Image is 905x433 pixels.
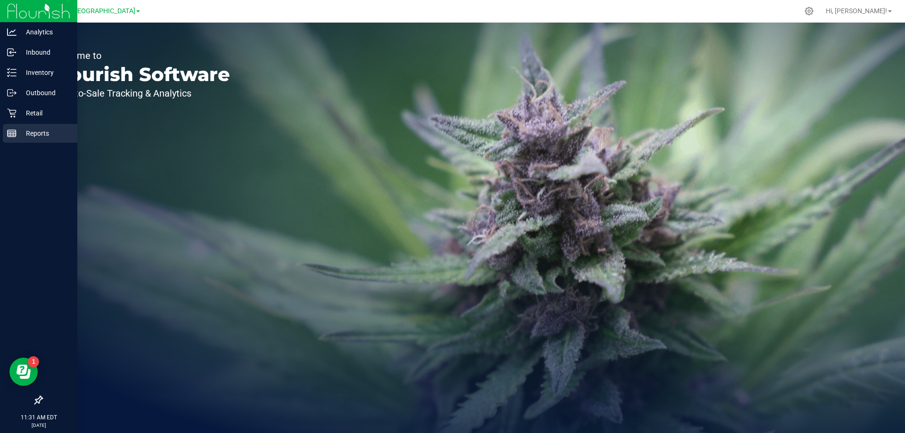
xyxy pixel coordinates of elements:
[16,47,73,58] p: Inbound
[7,108,16,118] inline-svg: Retail
[826,7,887,15] span: Hi, [PERSON_NAME]!
[16,87,73,98] p: Outbound
[16,128,73,139] p: Reports
[7,48,16,57] inline-svg: Inbound
[803,7,815,16] div: Manage settings
[7,129,16,138] inline-svg: Reports
[4,422,73,429] p: [DATE]
[4,413,73,422] p: 11:31 AM EDT
[9,358,38,386] iframe: Resource center
[16,67,73,78] p: Inventory
[28,356,39,368] iframe: Resource center unread badge
[51,65,230,84] p: Flourish Software
[7,68,16,77] inline-svg: Inventory
[7,88,16,98] inline-svg: Outbound
[51,51,230,60] p: Welcome to
[16,26,73,38] p: Analytics
[52,7,135,15] span: GA2 - [GEOGRAPHIC_DATA]
[7,27,16,37] inline-svg: Analytics
[16,107,73,119] p: Retail
[51,89,230,98] p: Seed-to-Sale Tracking & Analytics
